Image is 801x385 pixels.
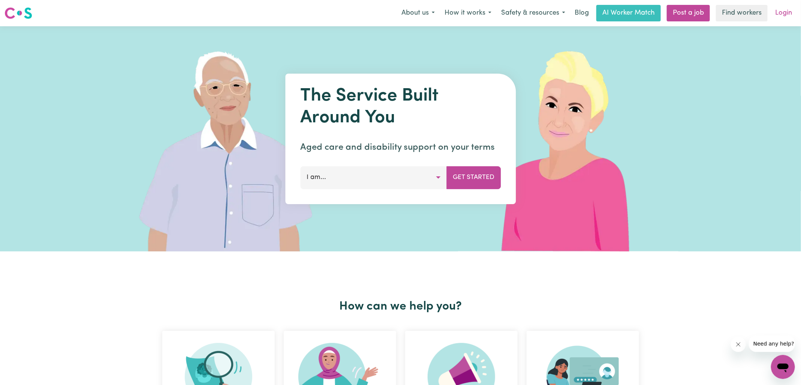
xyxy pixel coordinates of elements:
button: Safety & resources [496,5,570,21]
img: Careseekers logo [4,6,32,20]
h2: How can we help you? [158,299,644,314]
iframe: Message from company [749,335,795,352]
a: Careseekers logo [4,5,32,22]
p: Aged care and disability support on your terms [300,141,501,154]
button: About us [397,5,440,21]
iframe: Button to launch messaging window [771,355,795,379]
a: Post a job [667,5,710,21]
button: How it works [440,5,496,21]
button: I am... [300,166,447,189]
a: Login [771,5,797,21]
button: Get Started [446,166,501,189]
a: Find workers [716,5,768,21]
a: Blog [570,5,593,21]
a: AI Worker Match [596,5,661,21]
h1: The Service Built Around You [300,86,501,129]
iframe: Close message [731,337,746,352]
